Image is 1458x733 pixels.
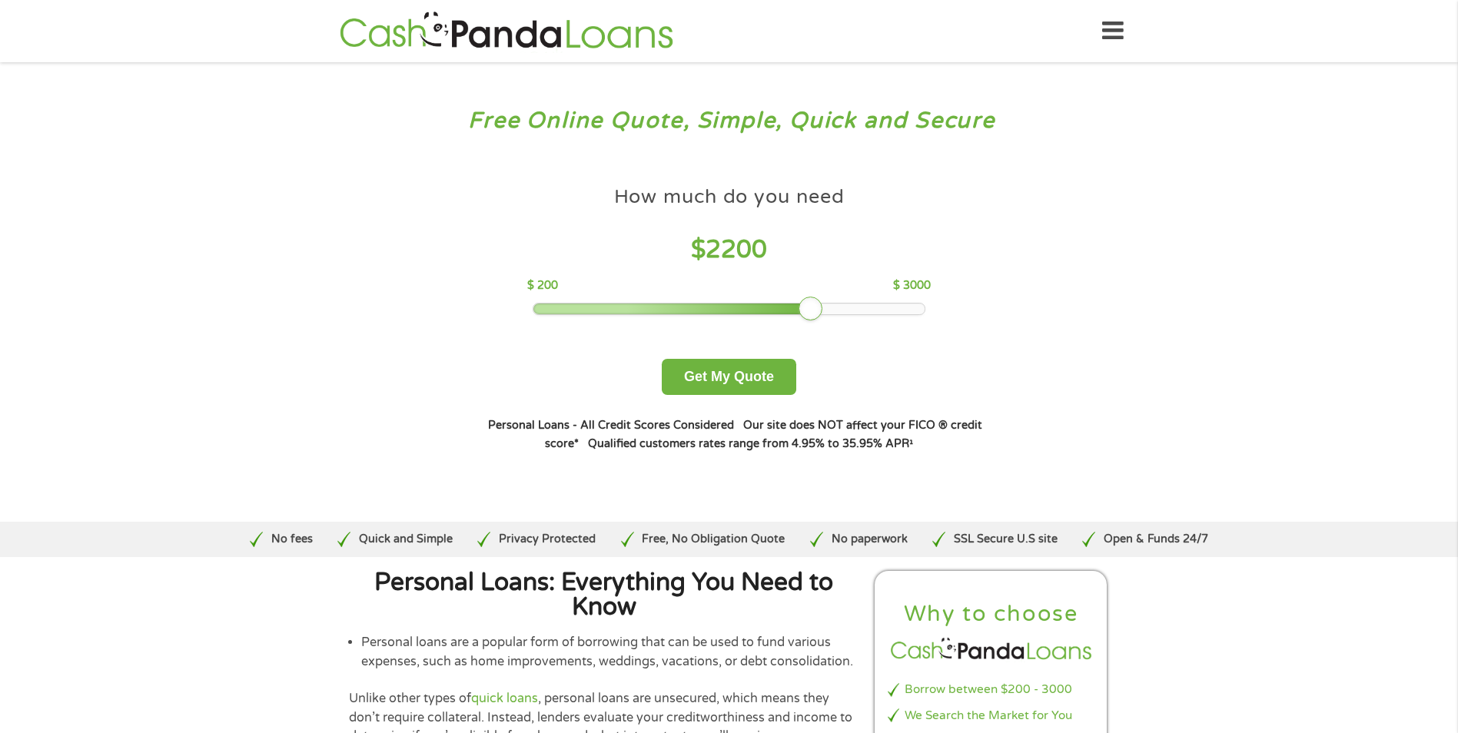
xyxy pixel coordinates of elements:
strong: Our site does NOT affect your FICO ® credit score* [545,419,982,450]
span: 2200 [706,235,767,264]
p: $ 200 [527,277,558,294]
img: GetLoanNow Logo [335,9,678,53]
li: We Search the Market for You [888,707,1095,725]
p: SSL Secure U.S site [954,531,1058,548]
p: Open & Funds 24/7 [1104,531,1208,548]
strong: Qualified customers rates range from 4.95% to 35.95% APR¹ [588,437,913,450]
button: Get My Quote [662,359,796,395]
p: Quick and Simple [359,531,453,548]
li: Borrow between $200 - 3000 [888,681,1095,698]
li: Personal loans are a popular form of borrowing that can be used to fund various expenses, such as... [361,633,859,671]
p: Free, No Obligation Quote [642,531,785,548]
p: No fees [271,531,313,548]
p: Privacy Protected [499,531,596,548]
h2: Personal Loans: Everything You Need to Know [349,571,859,619]
h2: Why to choose [888,600,1095,629]
p: No paperwork [832,531,908,548]
h4: $ [527,234,931,266]
a: quick loans [471,691,538,706]
strong: Personal Loans - All Credit Scores Considered [488,419,734,432]
h3: Free Online Quote, Simple, Quick and Secure [45,107,1414,135]
p: $ 3000 [893,277,931,294]
h4: How much do you need [614,184,845,210]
